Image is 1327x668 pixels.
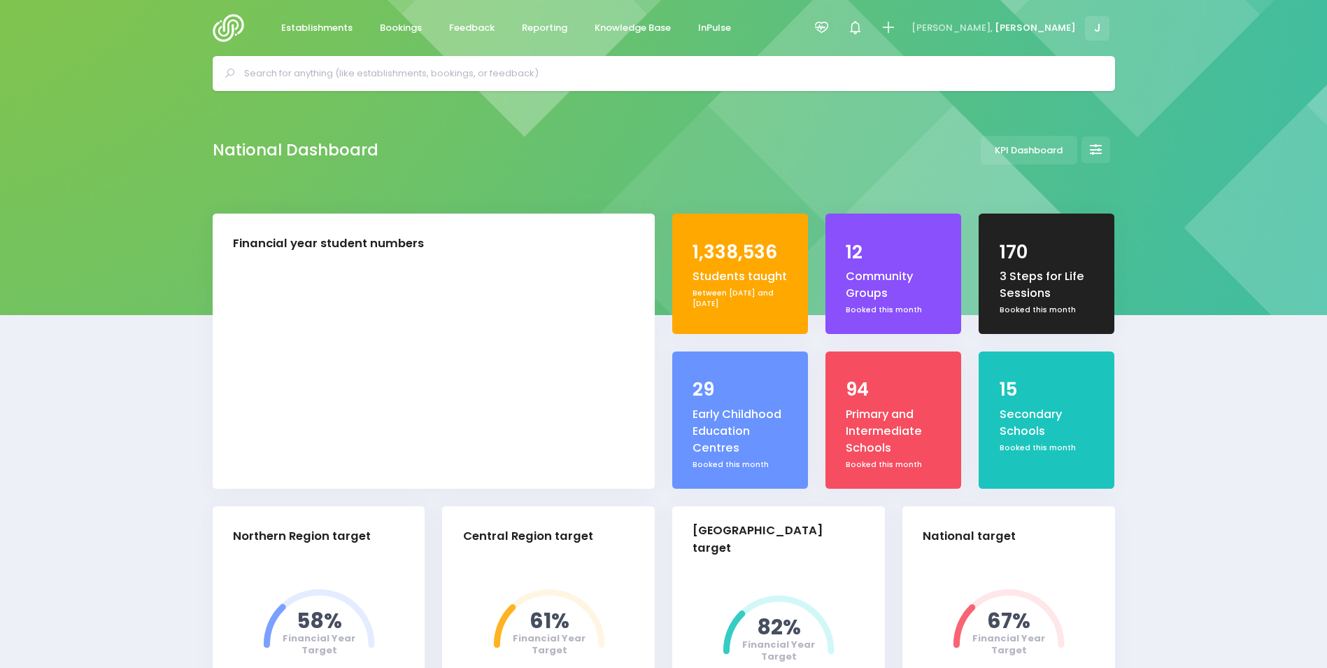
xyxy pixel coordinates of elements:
[693,522,853,557] div: [GEOGRAPHIC_DATA] target
[846,268,941,302] div: Community Groups
[846,459,941,471] div: Booked this month
[213,141,378,160] h2: National Dashboard
[595,21,671,35] span: Knowledge Base
[693,376,788,403] div: 29
[693,288,788,309] div: Between [DATE] and [DATE]
[995,21,1076,35] span: [PERSON_NAME]
[281,21,353,35] span: Establishments
[923,528,1016,545] div: National target
[1000,268,1095,302] div: 3 Steps for Life Sessions
[1000,406,1095,440] div: Secondary Schools
[583,15,683,42] a: Knowledge Base
[911,21,993,35] span: [PERSON_NAME],
[981,136,1077,165] a: KPI Dashboard
[1085,16,1109,41] span: J
[449,21,495,35] span: Feedback
[244,63,1095,84] input: Search for anything (like establishments, bookings, or feedback)
[369,15,434,42] a: Bookings
[438,15,506,42] a: Feedback
[687,15,743,42] a: InPulse
[233,235,424,253] div: Financial year student numbers
[698,21,731,35] span: InPulse
[846,305,941,316] div: Booked this month
[693,268,788,285] div: Students taught
[693,239,788,266] div: 1,338,536
[380,21,422,35] span: Bookings
[463,528,593,545] div: Central Region target
[1000,376,1095,403] div: 15
[213,14,253,42] img: Logo
[846,239,941,266] div: 12
[1000,305,1095,316] div: Booked this month
[270,15,364,42] a: Establishments
[1000,239,1095,266] div: 170
[693,406,788,457] div: Early Childhood Education Centres
[233,528,371,545] div: Northern Region target
[1000,443,1095,454] div: Booked this month
[846,376,941,403] div: 94
[522,21,567,35] span: Reporting
[693,459,788,471] div: Booked this month
[846,406,941,457] div: Primary and Intermediate Schools
[511,15,579,42] a: Reporting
